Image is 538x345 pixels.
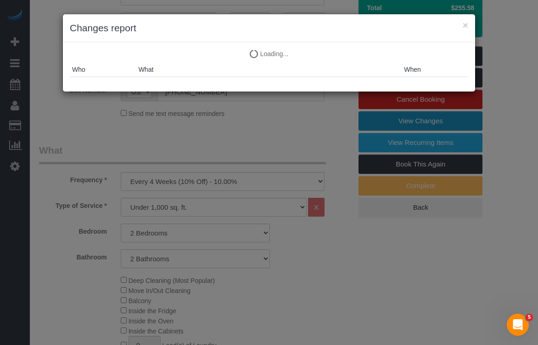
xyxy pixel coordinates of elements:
th: What [136,63,402,77]
th: When [402,63,468,77]
h3: Changes report [70,21,468,35]
th: Who [70,63,136,77]
button: × [463,20,468,30]
sui-modal: Changes report [63,14,475,92]
iframe: Intercom live chat [507,314,529,336]
span: 5 [526,314,533,321]
p: Loading... [70,49,468,58]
